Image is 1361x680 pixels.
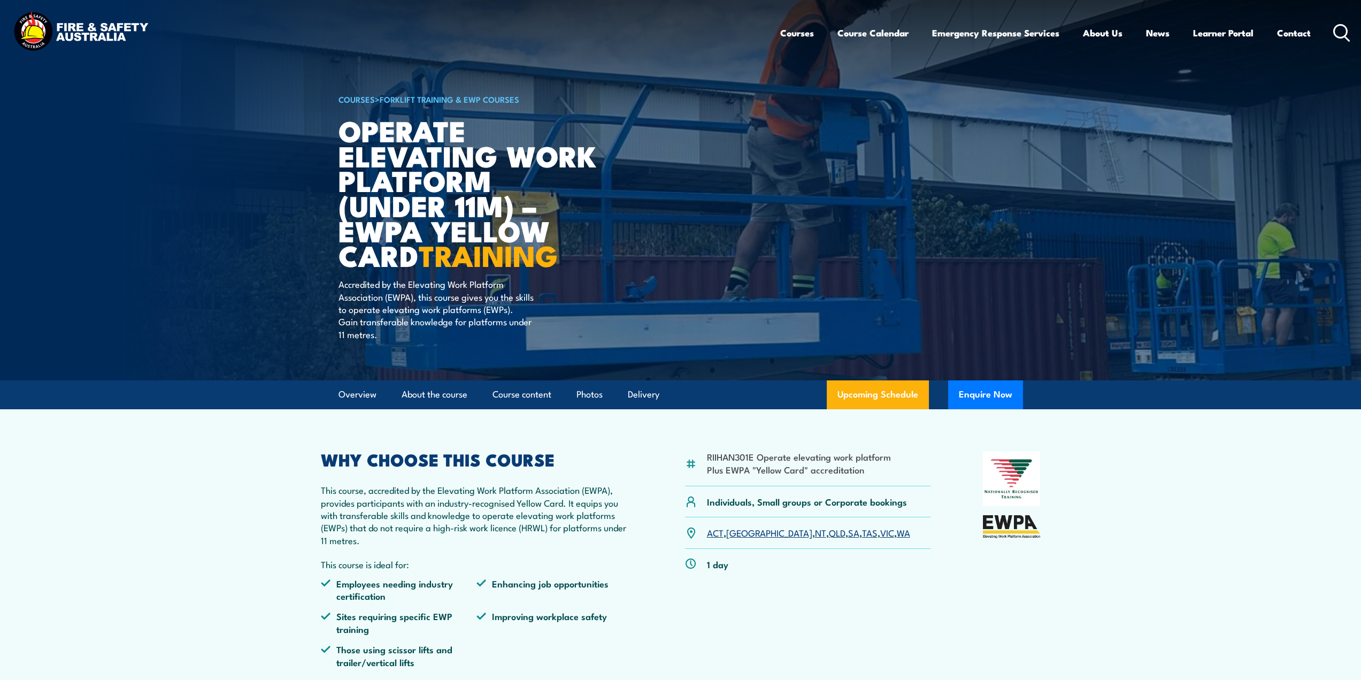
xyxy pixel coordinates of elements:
h6: > [339,93,603,105]
h1: Operate Elevating Work Platform (under 11m) – EWPA Yellow Card [339,118,603,268]
a: VIC [880,526,894,539]
a: COURSES [339,93,375,105]
a: Learner Portal [1193,19,1254,47]
h2: WHY CHOOSE THIS COURSE [321,452,633,467]
a: Emergency Response Services [932,19,1059,47]
a: Photos [576,380,603,409]
p: 1 day [707,558,728,570]
img: Nationally Recognised Training logo. [983,452,1041,506]
strong: TRAINING [419,232,558,277]
a: [GEOGRAPHIC_DATA] [726,526,812,539]
a: Course content [493,380,551,409]
li: Improving workplace safety [476,610,633,635]
p: This course, accredited by the Elevating Work Platform Association (EWPA), provides participants ... [321,484,633,546]
a: News [1146,19,1170,47]
a: Overview [339,380,376,409]
img: EWPA [983,515,1041,538]
a: Contact [1277,19,1311,47]
p: , , , , , , , [707,526,910,539]
a: About the course [402,380,467,409]
li: RIIHAN301E Operate elevating work platform [707,450,891,463]
a: About Us [1083,19,1122,47]
a: SA [848,526,859,539]
a: QLD [829,526,845,539]
li: Sites requiring specific EWP training [321,610,477,635]
a: Upcoming Schedule [827,380,929,409]
a: Delivery [628,380,659,409]
p: This course is ideal for: [321,558,633,570]
li: Enhancing job opportunities [476,577,633,602]
li: Those using scissor lifts and trailer/vertical lifts [321,643,477,668]
p: Individuals, Small groups or Corporate bookings [707,495,907,508]
p: Accredited by the Elevating Work Platform Association (EWPA), this course gives you the skills to... [339,278,534,340]
a: ACT [707,526,724,539]
a: Course Calendar [837,19,909,47]
a: NT [815,526,826,539]
a: TAS [862,526,878,539]
a: Forklift Training & EWP Courses [380,93,519,105]
li: Plus EWPA "Yellow Card" accreditation [707,463,891,476]
li: Employees needing industry certification [321,577,477,602]
a: Courses [780,19,814,47]
a: WA [897,526,910,539]
button: Enquire Now [948,380,1023,409]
